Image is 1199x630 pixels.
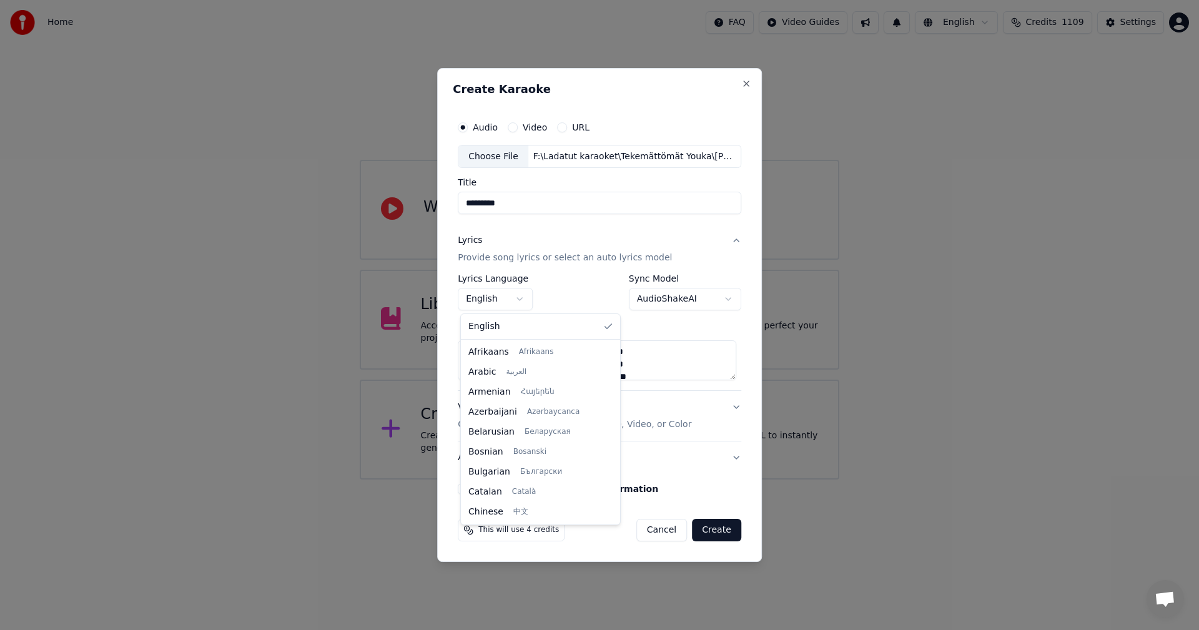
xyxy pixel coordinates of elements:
span: Afrikaans [519,347,554,357]
span: Arabic [468,366,496,378]
span: Català [512,487,536,497]
h2: Create Karaoke [453,84,746,95]
p: Provide song lyrics or select an auto lyrics model [458,252,672,265]
label: Lyrics Language [458,275,533,283]
div: Lyrics [458,235,482,247]
span: 中文 [513,507,528,517]
button: Music Usage Confirmation [530,485,658,493]
label: Title [458,179,741,187]
span: English [468,320,500,333]
span: Afrikaans [468,346,509,358]
button: Create [692,519,741,541]
span: Belarusian [468,426,515,438]
span: Български [520,467,562,477]
span: Беларуская [525,427,571,437]
span: Bosanski [513,447,546,457]
label: I accept the [473,485,658,493]
label: Video [523,123,547,132]
span: Azərbaycanca [527,407,580,417]
div: F:\Ladatut karaoket\Tekemättömät Youka\[PERSON_NAME].m4a [528,150,741,163]
span: Azerbaijani [468,406,517,418]
div: Choose File [458,145,528,168]
label: Audio [473,123,498,132]
button: Search [458,316,514,336]
p: Customize Karaoke Video: Use Image, Video, or Color [458,418,691,431]
span: Bulgarian [468,466,510,478]
div: Video [458,401,691,431]
button: Cancel [636,519,687,541]
span: Bosnian [468,446,503,458]
span: Հայերեն [521,387,555,397]
span: Catalan [468,486,502,498]
label: URL [572,123,590,132]
span: العربية [506,367,526,377]
label: Sync Model [629,275,741,283]
span: Armenian [468,386,511,398]
button: Advanced [458,441,741,474]
span: Chinese [468,506,503,518]
span: This will use 4 credits [478,525,559,535]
